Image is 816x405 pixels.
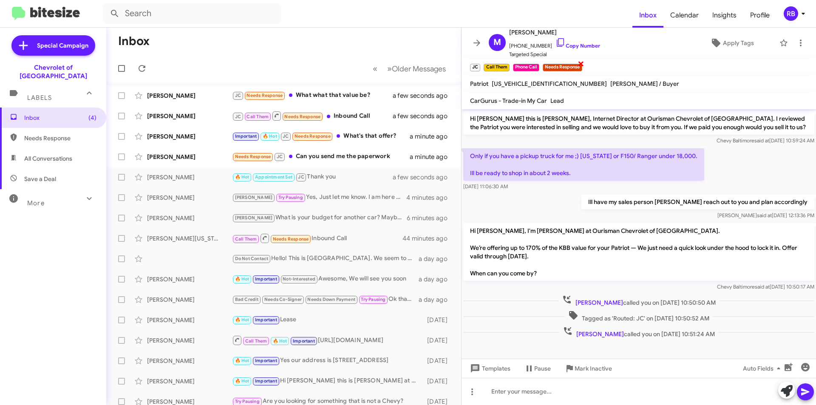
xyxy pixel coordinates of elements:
span: Not-Interested [283,276,315,282]
span: 🔥 Hot [235,276,249,282]
div: a few seconds ago [403,173,454,181]
div: a minute ago [410,132,454,141]
div: a day ago [419,255,454,263]
span: Needs Response [246,93,283,98]
div: [DATE] [423,336,454,345]
span: Pause [534,361,551,376]
div: [PERSON_NAME] [147,275,232,283]
button: Apply Tags [688,35,775,51]
a: Copy Number [555,42,600,49]
span: 🔥 Hot [235,317,249,323]
div: a day ago [419,295,454,304]
span: 🔥 Hot [263,133,277,139]
button: Auto Fields [736,361,790,376]
div: Thank you [232,172,403,182]
div: [PERSON_NAME] [147,316,232,324]
div: 4 minutes ago [406,193,454,202]
span: called you on [DATE] 10:50:50 AM [558,295,719,307]
div: Yes our address is [STREET_ADDRESS] [232,356,423,365]
span: said at [754,137,769,144]
div: [PERSON_NAME] [147,153,232,161]
p: Hi [PERSON_NAME] this is [PERSON_NAME], Internet Director at Ourisman Chevrolet of [GEOGRAPHIC_DA... [463,111,814,135]
span: [PHONE_NUMBER] [509,37,600,50]
small: Needs Response [543,64,582,71]
span: Try Pausing [278,195,303,200]
span: [PERSON_NAME] [576,330,624,338]
span: Important [255,276,277,282]
div: RB [784,6,798,21]
span: [US_VEHICLE_IDENTIFICATION_NUMBER] [492,80,607,88]
div: [DATE] [423,316,454,324]
div: [PERSON_NAME] [147,91,232,100]
div: [PERSON_NAME] [147,357,232,365]
span: × [578,58,584,68]
span: [PERSON_NAME] [235,215,273,221]
span: Auto Fields [743,361,784,376]
span: « [373,63,377,74]
span: Needs Response [235,154,271,159]
div: a minute ago [410,153,454,161]
div: [PERSON_NAME] [147,132,232,141]
div: What what that value be? [232,91,403,100]
div: Awesome, We will see you soon [232,274,419,284]
span: Older Messages [392,64,446,74]
span: Tagged as 'Routed: JC' on [DATE] 10:50:52 AM [565,310,713,323]
div: Hello! This is [GEOGRAPHIC_DATA]. We seem to have received this message in error, as we are a doc... [232,254,419,263]
span: Mark Inactive [575,361,612,376]
span: Labels [27,94,52,102]
input: Search [103,3,281,24]
span: Save a Deal [24,175,56,183]
span: Needs Response [284,114,320,119]
button: RB [776,6,807,21]
div: [PERSON_NAME][US_STATE] [147,234,232,243]
span: 🔥 Hot [235,174,249,180]
span: Call Them [245,338,267,344]
span: Try Pausing [235,399,260,404]
p: Hi [PERSON_NAME], I'm [PERSON_NAME] at Ourisman Chevrolet of [GEOGRAPHIC_DATA]. We’re offering up... [463,223,814,281]
div: [PERSON_NAME] [147,112,232,120]
div: 44 minutes ago [403,234,454,243]
span: [PERSON_NAME] / Buyer [610,80,679,88]
p: Ill have my sales person [PERSON_NAME] reach out to you and plan accordingly [581,194,814,210]
span: Call Them [246,114,269,119]
div: Ok thank you [232,295,419,304]
nav: Page navigation example [368,60,451,77]
span: M [493,36,501,49]
span: JC [283,133,289,139]
span: Important [235,133,257,139]
span: [PERSON_NAME] [235,195,273,200]
small: Call Them [484,64,509,71]
div: [PERSON_NAME] [147,173,232,181]
span: Targeted Special [509,50,600,59]
span: Needs Response [273,236,309,242]
span: More [27,199,45,207]
span: Do Not Contact [235,256,269,261]
span: Important [255,317,277,323]
div: [PERSON_NAME] [147,377,232,385]
span: Needs Down Payment [307,297,355,302]
span: Call Them [235,236,257,242]
button: Next [382,60,451,77]
button: Previous [368,60,382,77]
div: [PERSON_NAME] [147,336,232,345]
a: Inbox [632,3,663,28]
span: (4) [88,113,96,122]
h1: Inbox [118,34,150,48]
span: JC [235,93,241,98]
button: Pause [517,361,558,376]
div: Hi [PERSON_NAME] this is [PERSON_NAME] at Ourisman Chevrolet of Baltimore. Just wanted to follow ... [232,376,423,386]
div: a few seconds ago [403,91,454,100]
span: Needs Co-Signer [264,297,302,302]
div: [DATE] [423,377,454,385]
span: JC [277,154,283,159]
div: [DATE] [423,357,454,365]
small: JC [470,64,480,71]
a: Insights [705,3,743,28]
button: Templates [462,361,517,376]
small: Phone Call [513,64,539,71]
div: What is your budget for another car? Maybe I can look and help [232,213,407,223]
span: Important [255,358,277,363]
span: Chevy Baltimore [DATE] 10:59:24 AM [717,137,814,144]
a: Calendar [663,3,705,28]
